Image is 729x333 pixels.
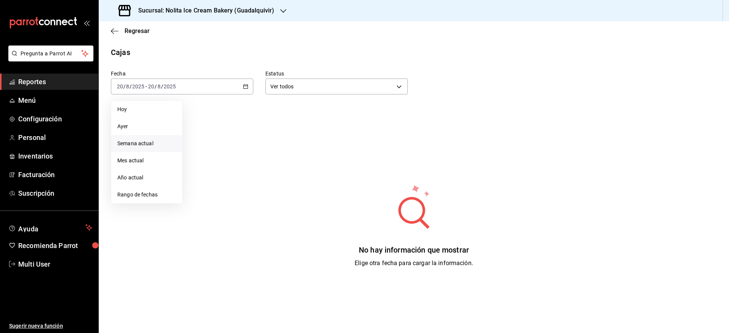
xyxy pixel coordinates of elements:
div: Cajas [111,47,130,58]
input: ---- [132,83,145,90]
div: No hay información que mostrar [355,244,473,256]
input: -- [126,83,129,90]
span: / [155,83,157,90]
span: Hoy [117,105,176,113]
span: / [161,83,163,90]
span: Ayer [117,123,176,130]
span: Sugerir nueva función [9,322,92,330]
span: / [123,83,126,90]
span: Pregunta a Parrot AI [21,50,82,58]
span: Ayuda [18,223,82,232]
label: Estatus [265,71,408,76]
div: Ver todos [265,79,408,94]
span: Mes actual [117,157,176,165]
span: Reportes [18,77,92,87]
input: -- [117,83,123,90]
input: -- [148,83,155,90]
input: -- [157,83,161,90]
span: Regresar [125,27,150,35]
label: Fecha [111,71,253,76]
span: Configuración [18,114,92,124]
span: Elige otra fecha para cargar la información. [355,259,473,267]
button: Regresar [111,27,150,35]
span: Rango de fechas [117,191,176,199]
a: Pregunta a Parrot AI [5,55,93,63]
input: ---- [163,83,176,90]
span: Recomienda Parrot [18,240,92,251]
span: Semana actual [117,140,176,148]
span: Año actual [117,174,176,182]
button: Pregunta a Parrot AI [8,46,93,61]
span: Menú [18,95,92,105]
h3: Sucursal: Nolita Ice Cream Bakery (Guadalquivir) [132,6,274,15]
button: open_drawer_menu [84,20,90,26]
span: Personal [18,132,92,143]
span: Facturación [18,170,92,180]
span: / [129,83,132,90]
span: Suscripción [18,188,92,198]
span: Inventarios [18,151,92,161]
span: Multi User [18,259,92,269]
span: - [145,83,147,90]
